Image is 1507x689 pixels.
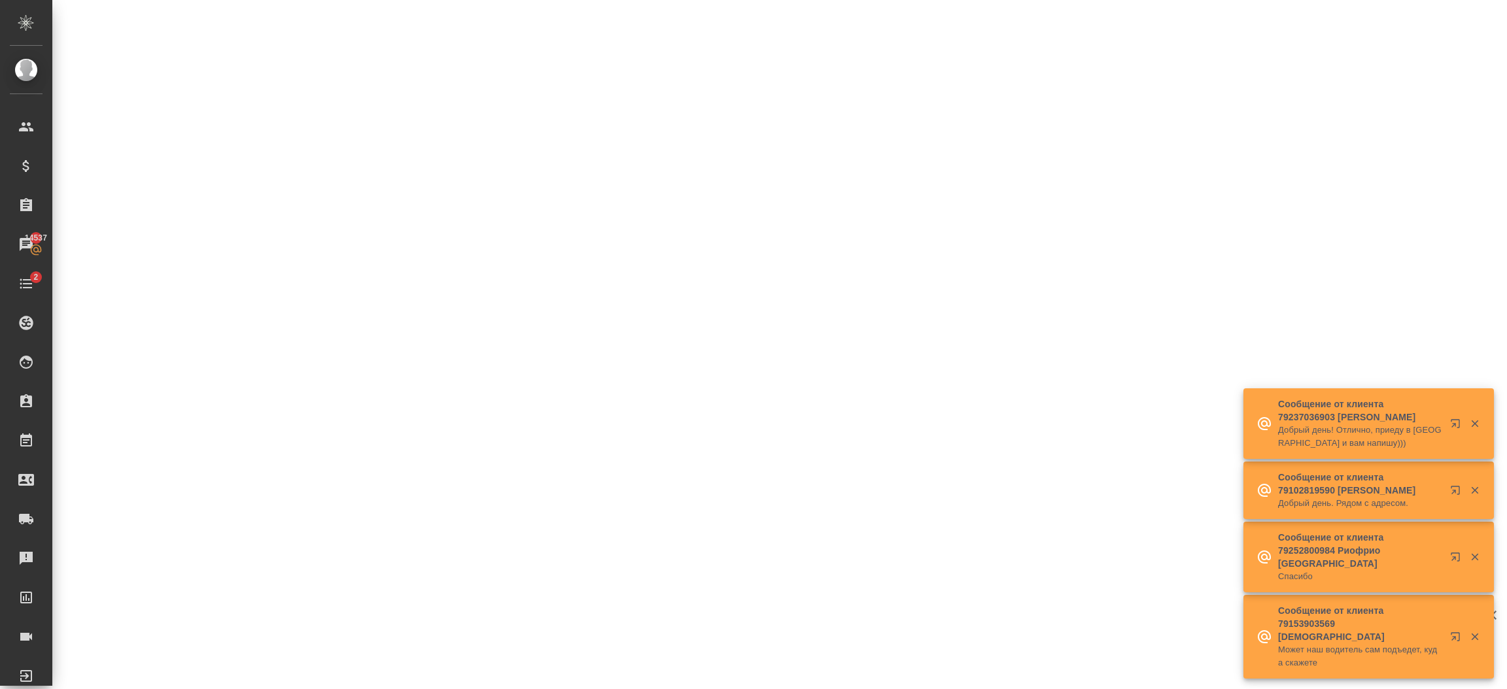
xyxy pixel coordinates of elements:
[1278,497,1442,510] p: Добрый день. Рядом с адресом.
[1442,477,1474,509] button: Открыть в новой вкладке
[3,267,49,300] a: 2
[1442,411,1474,442] button: Открыть в новой вкладке
[1278,643,1442,669] p: Может наш водитель сам подъедет, куда скажете
[17,231,55,244] span: 14537
[1278,424,1442,450] p: Добрый день! Отлично, приеду в [GEOGRAPHIC_DATA] и вам напишу)))
[1442,624,1474,655] button: Открыть в новой вкладке
[1278,604,1442,643] p: Сообщение от клиента 79153903569 [DEMOGRAPHIC_DATA]
[1461,418,1488,429] button: Закрыть
[26,271,46,284] span: 2
[1278,531,1442,570] p: Сообщение от клиента 79252800984 Риофрио [GEOGRAPHIC_DATA]
[1278,397,1442,424] p: Сообщение от клиента 79237036903 [PERSON_NAME]
[1442,544,1474,575] button: Открыть в новой вкладке
[1278,570,1442,583] p: Спасибо
[1461,484,1488,496] button: Закрыть
[1461,551,1488,563] button: Закрыть
[1461,631,1488,643] button: Закрыть
[3,228,49,261] a: 14537
[1278,471,1442,497] p: Сообщение от клиента 79102819590 [PERSON_NAME]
